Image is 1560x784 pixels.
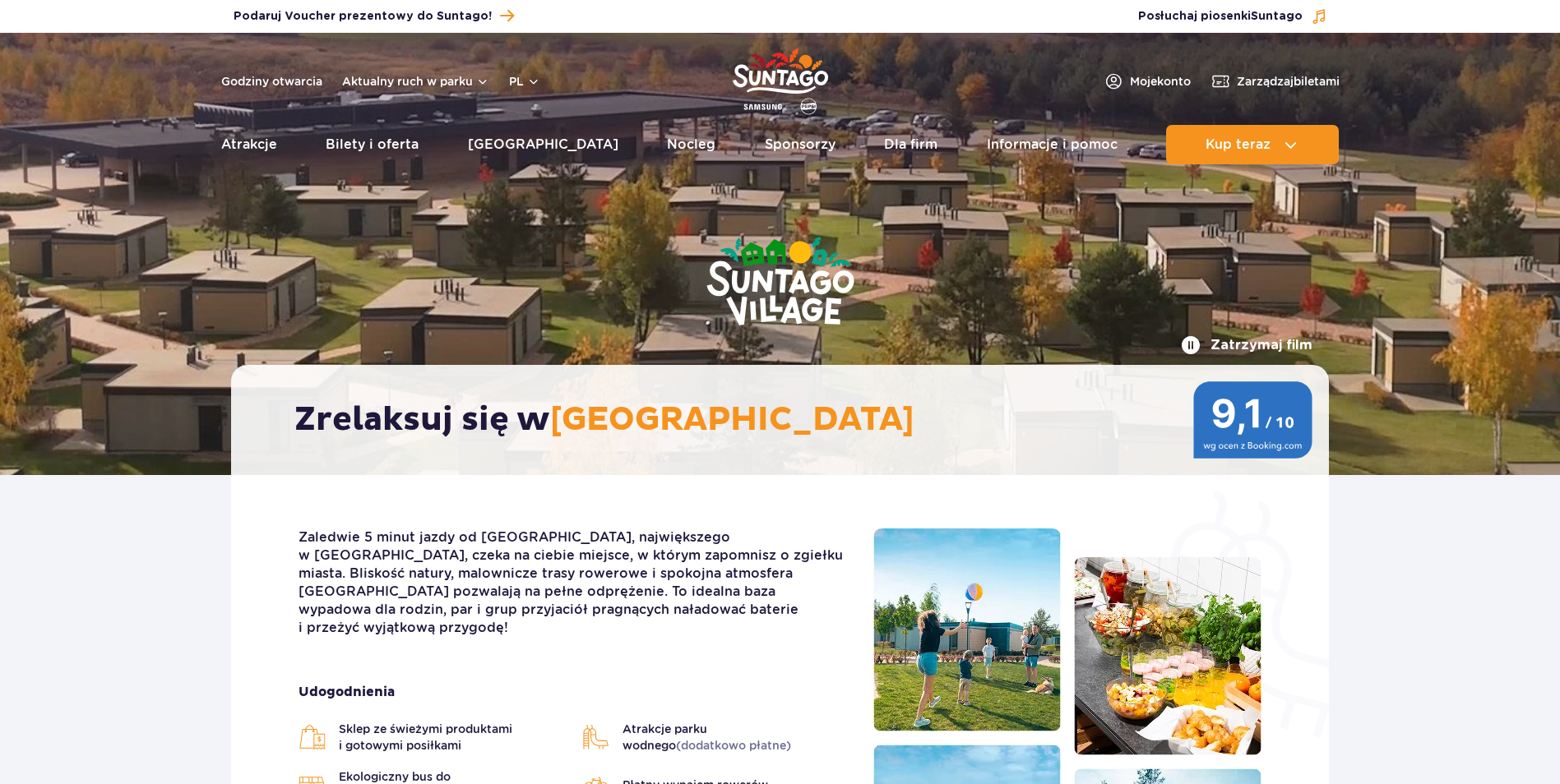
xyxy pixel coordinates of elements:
span: Moje konto [1130,73,1191,90]
img: 9,1/10 wg ocen z Booking.com [1193,381,1312,459]
a: Godziny otwarcia [221,73,322,90]
span: [GEOGRAPHIC_DATA] [550,399,914,440]
a: Mojekonto [1104,71,1191,91]
span: Suntago [1251,11,1303,22]
button: Kup teraz [1166,125,1339,164]
h2: Zrelaksuj się w [294,399,1282,440]
button: Aktualny ruch w parku [342,75,489,88]
a: Informacje i pomoc [987,125,1118,164]
p: Zaledwie 5 minut jazdy od [GEOGRAPHIC_DATA], największego w [GEOGRAPHIC_DATA], czeka na ciebie mi... [299,528,849,637]
span: Atrakcje parku wodnego [623,721,849,754]
strong: Udogodnienia [299,683,849,701]
button: pl [509,73,540,90]
a: Sponsorzy [765,125,836,164]
a: [GEOGRAPHIC_DATA] [468,125,618,164]
a: Zarządzajbiletami [1211,71,1340,91]
a: Bilety i oferta [326,125,419,164]
a: Atrakcje [221,125,277,164]
span: (dodatkowo płatne) [676,739,791,752]
a: Podaruj Voucher prezentowy do Suntago! [234,5,514,27]
span: Posłuchaj piosenki [1138,8,1303,25]
button: Zatrzymaj film [1181,335,1312,355]
span: Kup teraz [1206,137,1271,152]
img: Suntago Village [641,173,920,393]
span: Sklep ze świeżymi produktami i gotowymi posiłkami [339,721,566,754]
a: Dla firm [884,125,937,164]
a: Park of Poland [733,41,828,117]
button: Posłuchaj piosenkiSuntago [1138,8,1327,25]
a: Nocleg [667,125,715,164]
span: Podaruj Voucher prezentowy do Suntago! [234,8,492,25]
span: Zarządzaj biletami [1237,73,1340,90]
